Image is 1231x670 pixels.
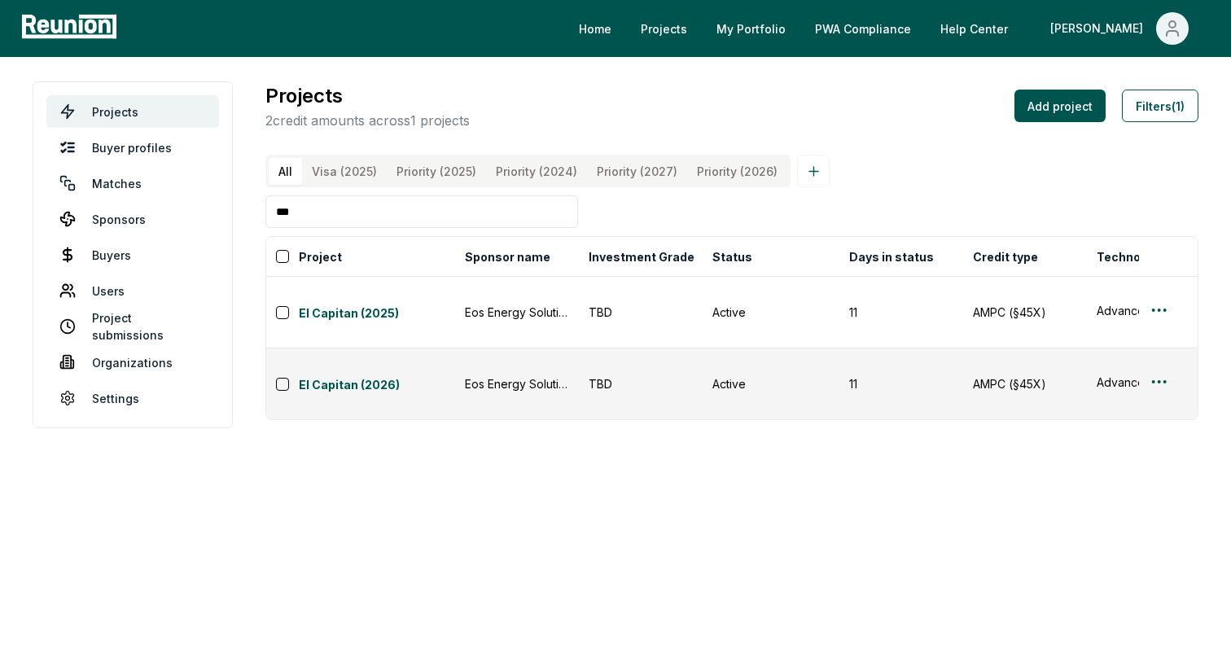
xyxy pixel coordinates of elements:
button: Technologies [1093,240,1180,273]
button: Filters(1) [1122,90,1198,122]
button: Project [296,240,345,273]
button: Investment Grade [585,240,698,273]
a: Buyer profiles [46,131,219,164]
a: Help Center [927,12,1021,45]
a: PWA Compliance [802,12,924,45]
p: 2 credit amounts across 1 projects [265,111,470,130]
button: Advanced manufacturing [1097,302,1201,319]
button: Priority (2026) [687,158,787,185]
div: Eos Energy Solutions [465,304,569,321]
a: Projects [46,95,219,128]
div: [PERSON_NAME] [1050,12,1150,45]
div: TBD [589,304,693,321]
div: 11 [849,304,953,321]
a: Buyers [46,239,219,271]
a: Home [566,12,624,45]
div: Active [712,304,830,321]
button: El Capitan (2026) [299,373,455,396]
div: AMPC (§45X) [973,375,1077,392]
button: Status [709,240,756,273]
nav: Main [566,12,1215,45]
h3: Projects [265,81,470,111]
button: Visa (2025) [302,158,387,185]
button: Advanced manufacturing [1097,374,1201,391]
button: [PERSON_NAME] [1037,12,1202,45]
a: Matches [46,167,219,199]
div: Eos Energy Solutions [465,375,569,392]
div: AMPC (§45X) [973,304,1077,321]
a: My Portfolio [703,12,799,45]
button: Add project [1014,90,1106,122]
div: Active [712,375,830,392]
button: Priority (2027) [587,158,687,185]
button: Sponsor name [462,240,554,273]
a: Project submissions [46,310,219,343]
a: Projects [628,12,700,45]
div: TBD [589,375,693,392]
div: 11 [849,375,953,392]
a: Organizations [46,346,219,379]
button: El Capitan (2025) [299,301,455,324]
a: El Capitan (2026) [299,376,455,396]
button: Days in status [846,240,937,273]
button: Credit type [970,240,1041,273]
a: Users [46,274,219,307]
button: All [269,158,302,185]
a: Sponsors [46,203,219,235]
a: El Capitan (2025) [299,304,455,324]
button: Priority (2024) [486,158,587,185]
a: Settings [46,382,219,414]
button: Priority (2025) [387,158,486,185]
